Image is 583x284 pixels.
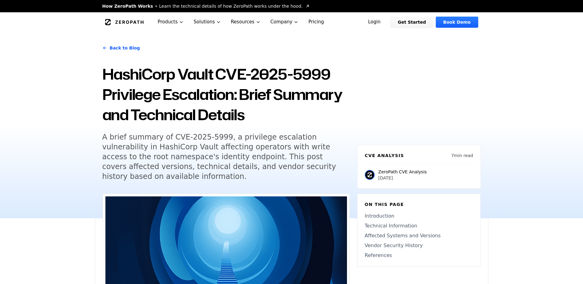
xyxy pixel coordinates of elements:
a: Login [361,17,388,28]
a: Affected Systems and Versions [365,232,473,239]
p: ZeroPath CVE Analysis [378,169,427,175]
button: Products [153,12,189,32]
a: References [365,252,473,259]
a: Technical Information [365,222,473,230]
a: Book Demo [436,17,478,28]
h5: A brief summary of CVE-2025-5999, a privilege escalation vulnerability in HashiCorp Vault affecti... [102,132,338,181]
h6: CVE Analysis [365,152,404,159]
p: 7 min read [451,152,473,159]
button: Resources [226,12,266,32]
span: How ZeroPath Works [102,3,153,9]
a: How ZeroPath WorksLearn the technical details of how ZeroPath works under the hood. [102,3,310,9]
a: Get Started [390,17,433,28]
p: [DATE] [378,175,427,181]
a: Introduction [365,212,473,220]
a: Pricing [303,12,329,32]
nav: Global [95,12,488,32]
span: Learn the technical details of how ZeroPath works under the hood. [159,3,303,9]
h6: On this page [365,201,473,207]
button: Solutions [189,12,226,32]
button: Company [266,12,304,32]
img: ZeroPath CVE Analysis [365,170,375,180]
a: Vendor Security History [365,242,473,249]
h1: HashiCorp Vault CVE-2025-5999 Privilege Escalation: Brief Summary and Technical Details [102,64,350,125]
a: Back to Blog [102,39,140,57]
